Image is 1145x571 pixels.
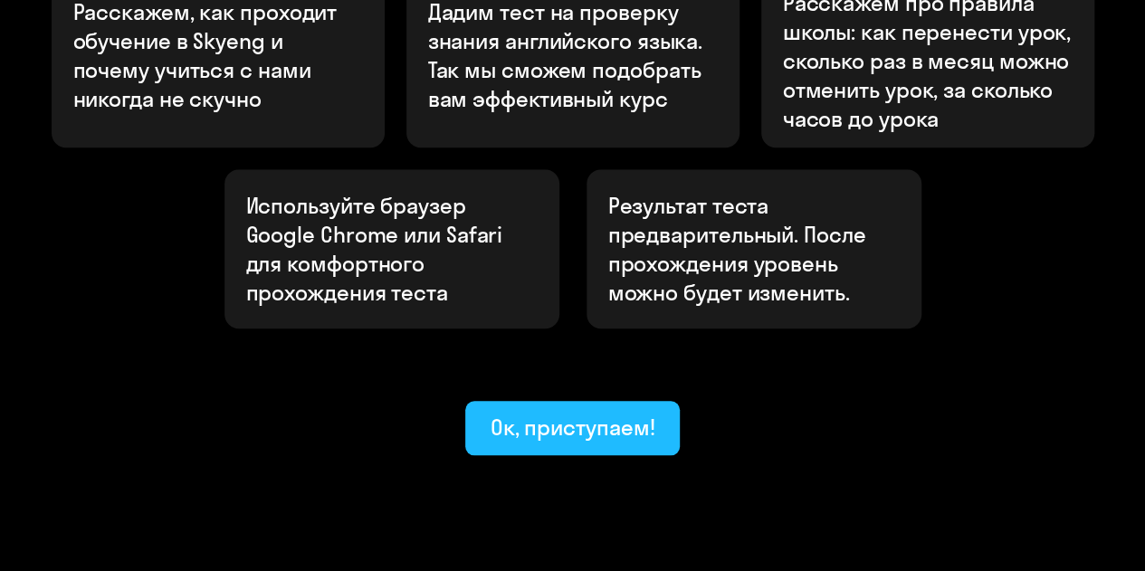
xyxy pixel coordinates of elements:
p: Используйте браузер Google Chrome или Safari для комфортного прохождения теста [246,191,538,307]
button: Ок, приступаем! [465,401,681,455]
div: Ок, приступаем! [491,413,655,442]
p: Результат теста предварительный. После прохождения уровень можно будет изменить. [608,191,900,307]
